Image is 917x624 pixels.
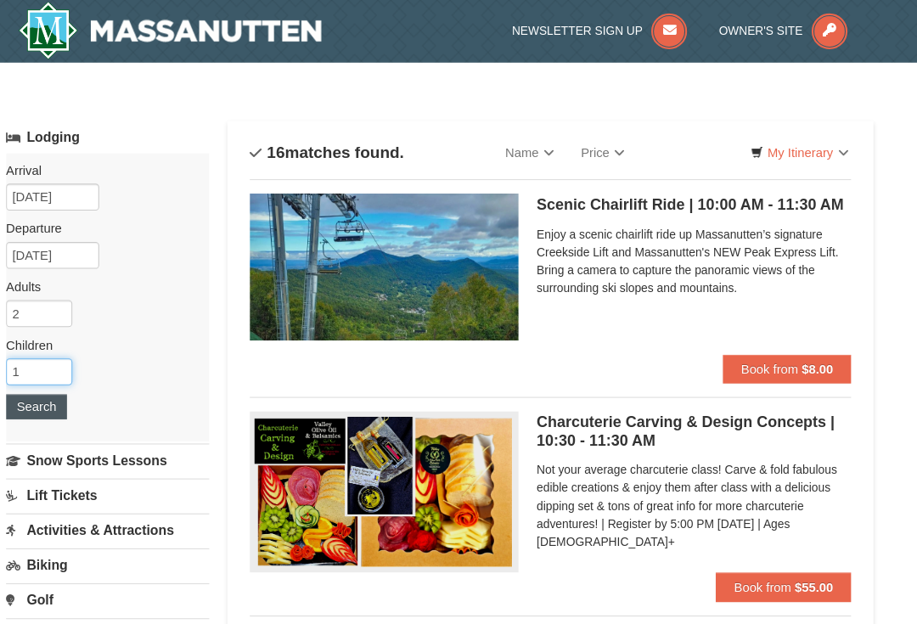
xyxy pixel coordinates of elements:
span: Enjoy a scenic chairlift ride up Massanutten’s signature Creekside Lift and Massanutten's NEW Pea... [550,214,848,282]
a: Lodging [48,115,240,145]
a: Lift Tickets [48,453,240,485]
span: Not your average charcuterie class! Carve & fold fabulous edible creations & enjoy them after cla... [550,437,848,522]
a: Owner's Site [723,23,845,36]
label: Arrival [48,153,228,170]
a: Newsletter Sign Up [527,23,694,36]
a: Price [580,127,647,161]
button: Book from $8.00 [727,336,848,363]
a: My Itinerary [742,132,857,157]
a: Activities & Attractions [48,486,240,518]
h5: Charcuterie Carving & Design Concepts | 10:30 - 11:30 AM [550,392,848,426]
a: Events [48,586,240,617]
a: Biking [48,520,240,551]
button: Book from $55.00 [720,542,848,570]
strong: $8.00 [802,343,831,357]
button: Search [48,374,105,397]
h5: Scenic Chairlift Ride | 10:00 AM - 11:30 AM [550,186,848,203]
span: 16 [295,136,312,153]
a: Name [508,127,579,161]
span: Book from [744,343,798,357]
span: Book from [737,549,791,563]
span: Newsletter Sign Up [527,23,651,36]
img: 18871151-79-7a7e7977.png [278,390,533,542]
strong: $55.00 [795,549,831,563]
img: 24896431-1-a2e2611b.jpg [278,183,533,323]
h4: matches found. [278,136,425,153]
img: Massanutten Resort Logo [59,2,346,56]
a: Massanutten Resort [59,2,346,56]
label: Children [48,318,228,335]
span: Owner's Site [723,23,802,36]
label: Departure [48,208,228,225]
a: Golf [48,553,240,584]
a: Snow Sports Lessons [48,420,240,452]
label: Adults [48,263,228,280]
h5: Balanced Roots Terrarium Bar Session [550,599,848,616]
